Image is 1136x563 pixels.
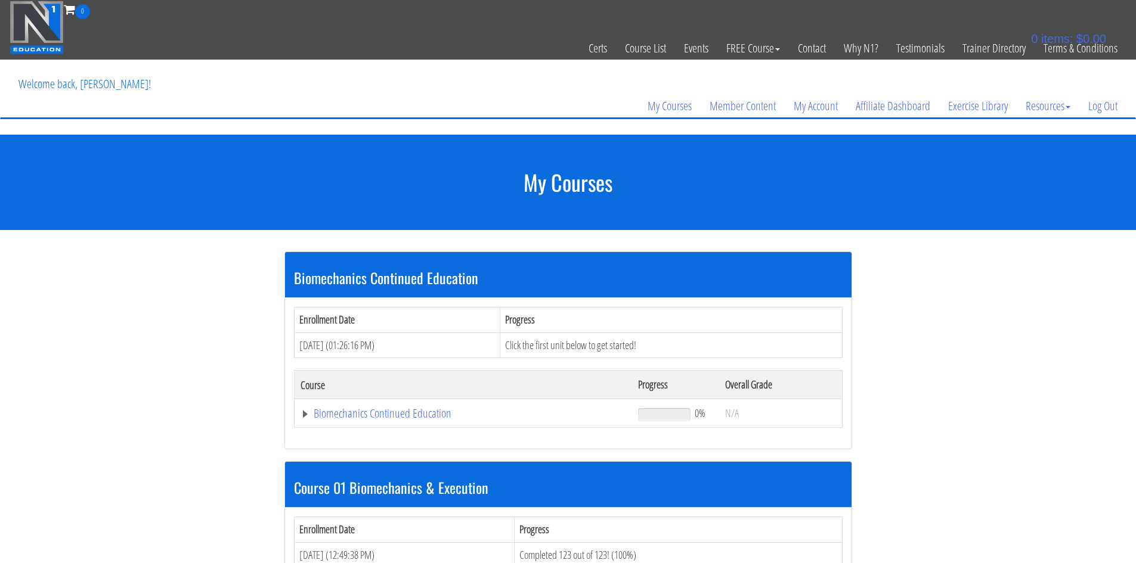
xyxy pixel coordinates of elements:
[616,19,675,77] a: Course List
[301,408,627,419] a: Biomechanics Continued Education
[847,77,939,135] a: Affiliate Dashboard
[1079,77,1126,135] a: Log Out
[1076,32,1083,45] span: $
[1016,32,1106,45] a: 0 items: $0.00
[785,77,847,135] a: My Account
[1035,19,1126,77] a: Terms & Conditions
[719,399,842,428] td: N/A
[632,371,719,399] th: Progress
[500,332,842,358] td: Click the first unit below to get started!
[675,19,717,77] a: Events
[1076,32,1106,45] bdi: 0.00
[294,371,632,399] th: Course
[789,19,835,77] a: Contact
[500,307,842,332] th: Progress
[294,480,843,495] h3: Course 01 Biomechanics & Execution
[580,19,616,77] a: Certs
[514,517,842,543] th: Progress
[719,371,842,399] th: Overall Grade
[1016,33,1028,45] img: icon11.png
[294,270,843,285] h3: Biomechanics Continued Education
[939,77,1017,135] a: Exercise Library
[1017,77,1079,135] a: Resources
[75,4,90,19] span: 0
[294,332,500,358] td: [DATE] (01:26:16 PM)
[887,19,954,77] a: Testimonials
[10,60,160,108] p: Welcome back, [PERSON_NAME]!
[10,1,64,54] img: n1-education
[835,19,887,77] a: Why N1?
[1041,32,1073,45] span: items:
[294,307,500,332] th: Enrollment Date
[695,406,705,419] span: 0%
[717,19,789,77] a: FREE Course
[1031,32,1038,45] span: 0
[701,77,785,135] a: Member Content
[294,517,514,543] th: Enrollment Date
[954,19,1035,77] a: Trainer Directory
[64,1,90,17] a: 0
[639,77,701,135] a: My Courses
